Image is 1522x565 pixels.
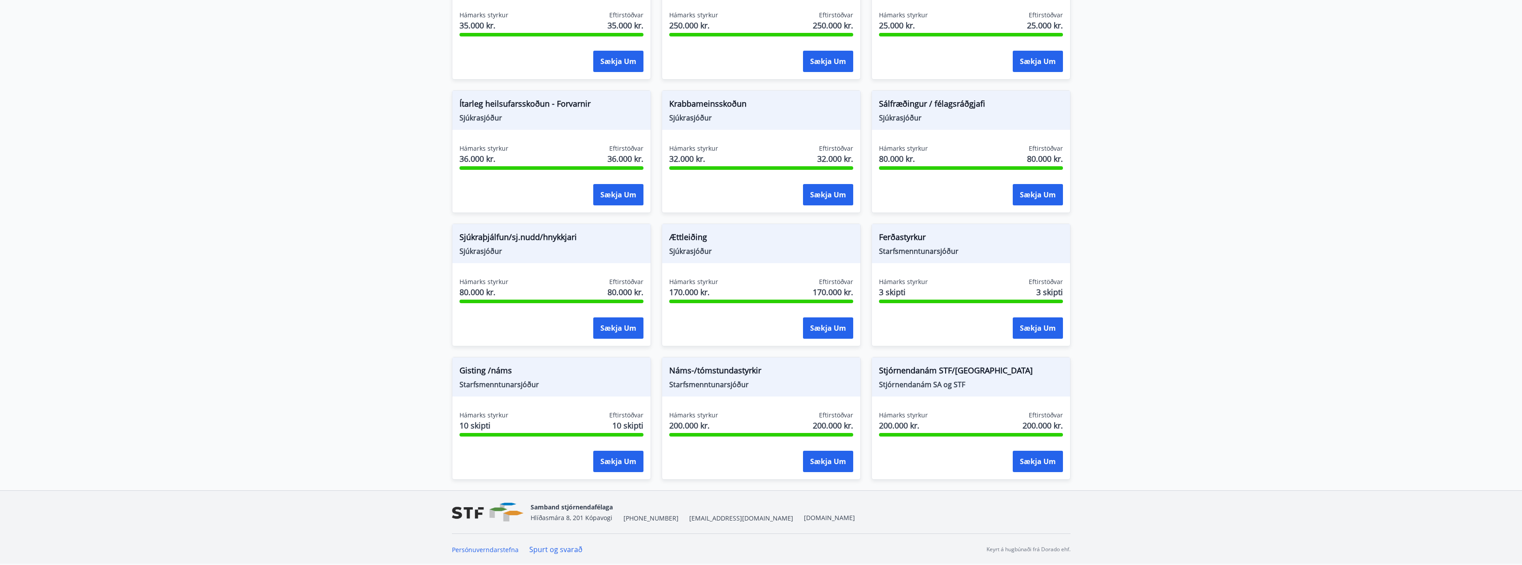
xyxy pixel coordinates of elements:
span: 36.000 kr. [459,153,508,164]
button: Sækja um [803,317,853,339]
button: Sækja um [593,451,643,472]
span: Hámarks styrkur [459,144,508,153]
span: 10 skipti [612,420,643,431]
span: Stjórnendanám STF/[GEOGRAPHIC_DATA] [879,365,1063,380]
span: 3 skipti [879,286,928,298]
button: Sækja um [803,184,853,205]
span: 200.000 kr. [879,420,928,431]
span: Náms-/tómstundastyrkir [669,365,853,380]
span: Hámarks styrkur [879,277,928,286]
span: 3 skipti [1036,286,1063,298]
button: Sækja um [593,184,643,205]
a: [DOMAIN_NAME] [804,513,855,522]
span: Gisting /náms [459,365,643,380]
span: 25.000 kr. [879,20,928,31]
span: [EMAIL_ADDRESS][DOMAIN_NAME] [689,514,793,523]
span: 10 skipti [459,420,508,431]
span: 80.000 kr. [879,153,928,164]
button: Sækja um [1013,184,1063,205]
button: Sækja um [593,317,643,339]
span: 200.000 kr. [669,420,718,431]
span: Eftirstöðvar [609,277,643,286]
span: Hámarks styrkur [669,277,718,286]
span: Eftirstöðvar [609,411,643,420]
span: 32.000 kr. [669,153,718,164]
span: Eftirstöðvar [609,144,643,153]
span: Sjúkrasjóður [669,246,853,256]
button: Sækja um [1013,451,1063,472]
span: 32.000 kr. [817,153,853,164]
span: 80.000 kr. [459,286,508,298]
span: Sjúkrasjóður [879,113,1063,123]
span: Hámarks styrkur [879,11,928,20]
span: 200.000 kr. [1023,420,1063,431]
span: [PHONE_NUMBER] [623,514,679,523]
span: Sjúkrasjóður [459,246,643,256]
span: Samband stjórnendafélaga [531,503,613,511]
span: Sjúkraþjálfun/sj.nudd/hnykkjari [459,231,643,246]
span: Ættleiðing [669,231,853,246]
button: Sækja um [1013,317,1063,339]
span: Hámarks styrkur [669,144,718,153]
span: Hámarks styrkur [669,11,718,20]
span: Eftirstöðvar [609,11,643,20]
span: Sjúkrasjóður [669,113,853,123]
span: Hámarks styrkur [879,144,928,153]
span: Sálfræðingur / félagsráðgjafi [879,98,1063,113]
span: Eftirstöðvar [819,11,853,20]
a: Persónuverndarstefna [452,545,519,554]
span: 250.000 kr. [669,20,718,31]
span: Eftirstöðvar [819,144,853,153]
span: Eftirstöðvar [819,411,853,420]
span: 170.000 kr. [813,286,853,298]
span: Hámarks styrkur [459,277,508,286]
span: Eftirstöðvar [1029,411,1063,420]
p: Keyrt á hugbúnaði frá Dorado ehf. [987,545,1071,553]
span: Hámarks styrkur [459,411,508,420]
span: Krabbameinsskoðun [669,98,853,113]
span: 250.000 kr. [813,20,853,31]
span: 200.000 kr. [813,420,853,431]
img: vjCaq2fThgY3EUYqSgpjEiBg6WP39ov69hlhuPVN.png [452,503,523,522]
span: Starfsmenntunarsjóður [669,380,853,389]
span: 80.000 kr. [607,286,643,298]
span: Ferðastyrkur [879,231,1063,246]
button: Sækja um [593,51,643,72]
span: 170.000 kr. [669,286,718,298]
span: Hámarks styrkur [669,411,718,420]
button: Sækja um [803,451,853,472]
span: 35.000 kr. [607,20,643,31]
button: Sækja um [1013,51,1063,72]
span: Eftirstöðvar [1029,277,1063,286]
button: Sækja um [803,51,853,72]
span: Eftirstöðvar [1029,11,1063,20]
span: Stjórnendanám SA og STF [879,380,1063,389]
span: Eftirstöðvar [819,277,853,286]
span: Sjúkrasjóður [459,113,643,123]
span: Starfsmenntunarsjóður [459,380,643,389]
span: 80.000 kr. [1027,153,1063,164]
span: Hámarks styrkur [459,11,508,20]
span: Starfsmenntunarsjóður [879,246,1063,256]
a: Spurt og svarað [529,545,583,554]
span: Eftirstöðvar [1029,144,1063,153]
span: Ítarleg heilsufarsskoðun - Forvarnir [459,98,643,113]
span: 25.000 kr. [1027,20,1063,31]
span: Hlíðasmára 8, 201 Kópavogi [531,513,612,522]
span: Hámarks styrkur [879,411,928,420]
span: 35.000 kr. [459,20,508,31]
span: 36.000 kr. [607,153,643,164]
